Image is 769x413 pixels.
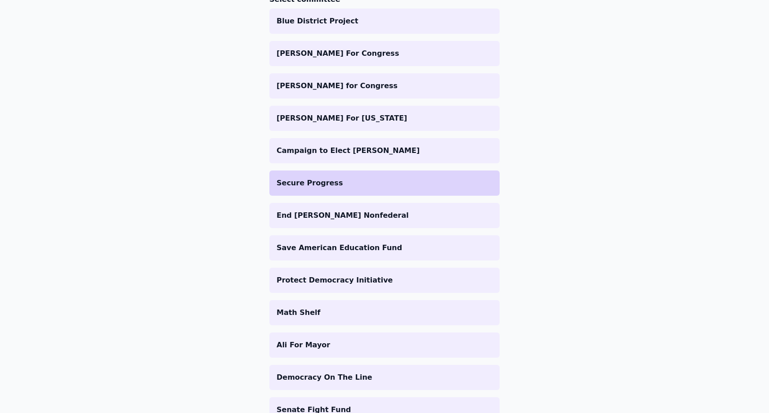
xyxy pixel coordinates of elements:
a: Democracy On The Line [269,365,500,390]
p: Math Shelf [277,307,492,318]
a: End [PERSON_NAME] Nonfederal [269,203,500,228]
a: Secure Progress [269,171,500,196]
a: [PERSON_NAME] For Congress [269,41,500,66]
p: Protect Democracy Initiative [277,275,492,286]
p: [PERSON_NAME] for Congress [277,81,492,91]
a: [PERSON_NAME] for Congress [269,73,500,99]
a: Campaign to Elect [PERSON_NAME] [269,138,500,163]
a: Save American Education Fund [269,235,500,260]
p: End [PERSON_NAME] Nonfederal [277,210,492,221]
p: Campaign to Elect [PERSON_NAME] [277,145,492,156]
p: [PERSON_NAME] For Congress [277,48,492,59]
a: Ali For Mayor [269,332,500,358]
p: Blue District Project [277,16,492,27]
p: Democracy On The Line [277,372,492,383]
a: Math Shelf [269,300,500,325]
p: [PERSON_NAME] For [US_STATE] [277,113,492,124]
a: Blue District Project [269,9,500,34]
a: [PERSON_NAME] For [US_STATE] [269,106,500,131]
a: Protect Democracy Initiative [269,268,500,293]
p: Secure Progress [277,178,492,189]
p: Ali For Mayor [277,340,492,350]
p: Save American Education Fund [277,242,492,253]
